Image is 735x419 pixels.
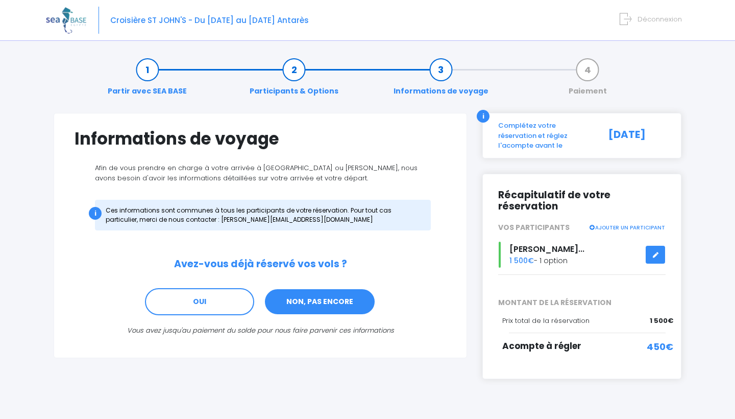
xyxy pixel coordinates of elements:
[75,163,446,183] p: Afin de vous prendre en charge à votre arrivée à [GEOGRAPHIC_DATA] ou [PERSON_NAME], nous avons b...
[498,190,666,213] h2: Récapitulatif de votre réservation
[110,15,309,26] span: Croisière ST JOHN'S - Du [DATE] au [DATE] Antarès
[477,110,489,123] div: i
[95,200,431,230] div: Ces informations sont communes à tous les participants de votre réservation. Pour tout cas partic...
[89,207,102,220] div: i
[491,297,673,308] span: MONTANT DE LA RÉSERVATION
[509,255,534,266] span: 1 500€
[75,259,446,270] h2: Avez-vous déjà réservé vos vols ?
[502,340,581,352] span: Acompte à régler
[103,64,192,97] a: Partir avec SEA BASE
[244,64,344,97] a: Participants & Options
[650,316,673,326] span: 1 500€
[638,14,682,24] span: Déconnexion
[491,121,597,151] div: Complétez votre réservation et réglez l'acompte avant le
[491,242,673,268] div: - 1 option
[563,64,612,97] a: Paiement
[145,288,254,316] a: OUI
[264,288,376,316] a: NON, PAS ENCORE
[589,222,665,231] a: AJOUTER UN PARTICIPANT
[75,129,446,149] h1: Informations de voyage
[597,121,673,151] div: [DATE]
[502,316,590,325] span: Prix total de la réservation
[491,222,673,233] div: VOS PARTICIPANTS
[509,243,584,255] span: [PERSON_NAME]...
[127,325,394,335] i: Vous avez jusqu'au paiement du solde pour nous faire parvenir ces informations
[388,64,494,97] a: Informations de voyage
[647,340,673,354] span: 450€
